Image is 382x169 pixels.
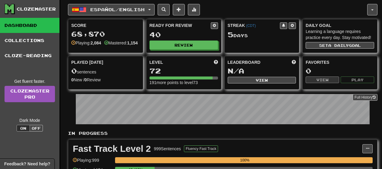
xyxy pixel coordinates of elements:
[341,76,374,83] button: Play
[149,31,218,38] div: 40
[4,161,50,167] span: Open feedback widget
[228,31,296,39] div: Day s
[306,59,374,65] div: Favorites
[5,117,55,123] div: Dark Mode
[246,24,256,28] a: (CDT)
[214,59,218,65] span: Score more points to level up
[30,125,43,132] button: Off
[149,22,211,28] div: Ready for Review
[17,6,56,12] div: Clozemaster
[71,67,77,75] span: 0
[306,22,374,28] div: Daily Goal
[90,7,145,12] span: Español / English
[104,40,138,46] div: Mastered:
[188,4,200,15] button: More stats
[91,41,101,45] strong: 2,084
[158,4,170,15] button: Search sentences
[71,30,140,38] div: 68,870
[228,59,261,65] span: Leaderboard
[71,40,101,46] div: Playing:
[71,59,103,65] span: Played [DATE]
[68,130,377,136] p: In Progress
[228,67,244,75] span: N/A
[184,145,218,152] button: Fluency Fast Track
[149,59,163,65] span: Level
[73,144,151,153] div: Fast Track Level 2
[85,77,87,82] strong: 0
[306,28,374,41] div: Learning a language requires practice every day. Stay motivated!
[149,80,218,86] div: 191 more points to level 73
[149,67,218,75] div: 72
[73,157,112,167] div: Playing: 999
[17,125,30,132] button: On
[292,59,296,65] span: This week in points, UTC
[71,77,140,83] div: New / Review
[228,22,280,28] div: Streak
[306,42,374,49] button: Seta dailygoal
[71,77,74,82] strong: 0
[353,94,377,101] button: Full History
[68,4,155,15] button: Español/English
[154,146,181,152] div: 999 Sentences
[5,78,55,84] div: Get fluent faster.
[5,86,55,102] a: ClozemasterPro
[228,30,233,39] span: 5
[127,41,138,45] strong: 1,154
[117,157,373,163] div: 100%
[173,4,185,15] button: Add sentence to collection
[71,67,140,75] div: sentences
[71,22,140,28] div: Score
[149,41,218,50] button: Review
[228,77,296,83] button: View
[306,67,374,75] div: 0
[306,76,339,83] button: View
[328,43,349,47] span: a daily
